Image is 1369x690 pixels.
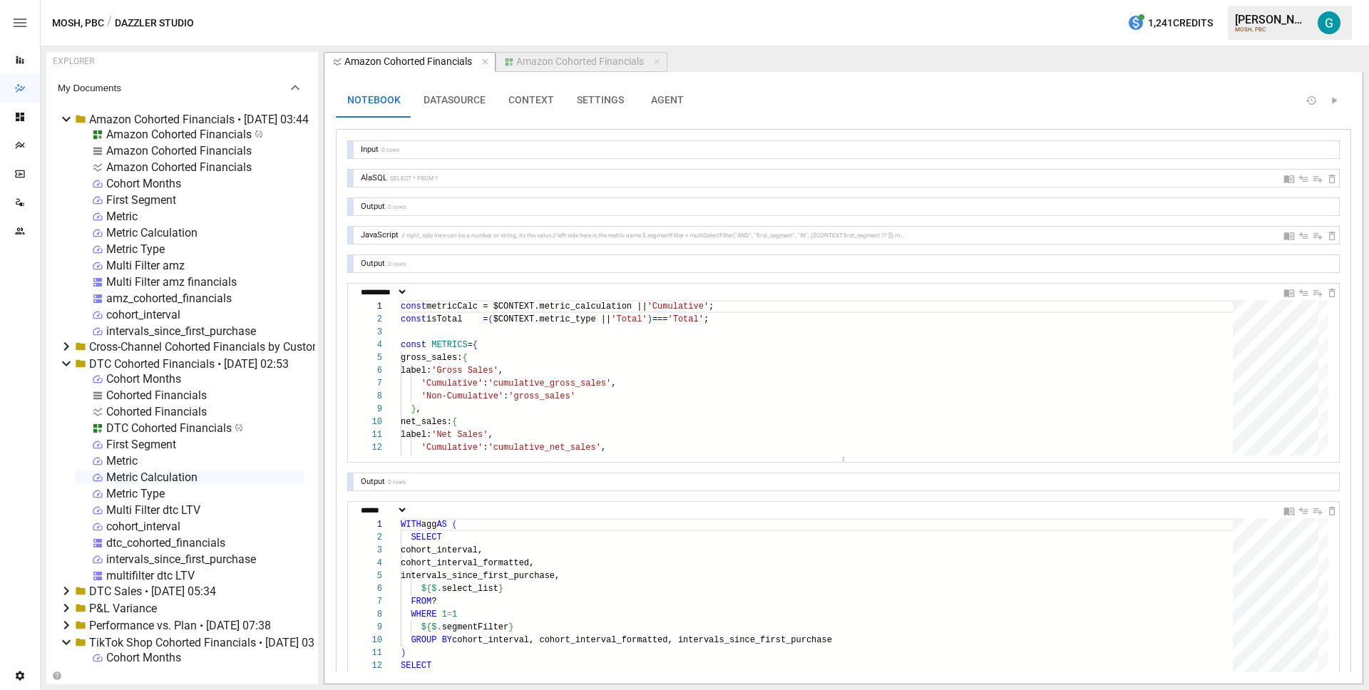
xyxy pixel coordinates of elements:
div: Insert Cell Below [1312,228,1323,242]
div: // right_side here can be a number or string, its the value // left side here is the metric name ... [401,232,906,239]
span: 'gross_sales' [508,391,575,401]
div: DTC Sales • [DATE] 05:34 [89,585,216,598]
div: DTC Cohorted Financials • [DATE] 02:53 [89,357,289,371]
button: AGENT [635,83,699,118]
div: multifilter dtc LTV [106,569,195,582]
span: gross_sales: [401,353,462,363]
div: 2 [357,531,382,544]
div: 0 rows [381,146,399,153]
div: First Segment [106,438,176,451]
div: Cross-Channel Cohorted Financials by Customer • [DATE] 02:40 [89,340,406,354]
span: cohort_interval_formatted, [401,558,534,568]
div: Metric Type [106,242,165,256]
span: net_sales: [401,417,452,427]
div: Output [358,477,388,486]
div: Insert Cell Below [1312,503,1323,517]
div: SELECT * FROM ? [390,175,438,182]
div: Cohorted Financials [106,405,207,418]
span: , [488,430,493,440]
span: ( [488,314,493,324]
span: 'Cumulative' [647,302,709,311]
span: ? [431,597,436,607]
div: 0 rows [388,478,406,485]
span: : [483,443,488,453]
div: 12 [357,441,382,454]
span: { [462,353,467,363]
button: Collapse Folders [49,671,64,681]
div: 4 [357,339,382,351]
div: Amazon Cohorted Financials [106,144,252,158]
div: Insert Cell Above [1298,228,1309,242]
div: Input [358,145,381,154]
div: Insert Cell Above [1298,171,1309,185]
button: NOTEBOOK [336,83,412,118]
span: isTotal = [426,314,488,324]
span: GROUP [411,635,436,645]
span: , [416,404,421,414]
span: { [426,622,431,632]
span: $. [431,622,441,632]
div: 9 [357,403,382,416]
span: 1 [442,609,447,619]
button: CONTEXT [497,83,565,118]
span: 'Cumulative' [421,379,483,388]
span: } [508,622,513,632]
span: , [601,443,606,453]
button: Document History [1306,95,1317,106]
div: Insert Cell Below [1312,285,1323,299]
span: WHERE [411,609,436,619]
span: select_list [442,584,498,594]
span: ( [452,520,457,530]
span: $ [421,584,426,594]
div: Metric Calculation [106,226,198,240]
div: Delete Cell [1326,503,1338,517]
div: 5 [357,351,382,364]
span: } [411,404,416,414]
div: First Segment [106,193,176,207]
span: ) [647,314,652,324]
svg: Published [235,423,243,432]
div: Amazon Cohorted Financials [516,56,644,68]
span: segmentFilter [442,622,509,632]
span: My Documents [58,83,287,93]
span: 'Cumulative' [421,443,483,453]
div: 8 [357,390,382,403]
div: Cohort Months [106,177,181,190]
div: 6 [357,364,382,377]
span: vals_since_first_purchase [704,635,832,645]
div: Delete Cell [1326,171,1338,185]
div: 7 [357,377,382,390]
div: TikTok Shop Cohorted Financials • [DATE] 03:45 [89,636,330,649]
div: Amazon Cohorted Financials • [DATE] 03:44 [89,113,309,126]
div: cohort_interval [106,520,180,533]
button: Run Query [1328,95,1340,106]
div: 1 [357,300,382,313]
div: [PERSON_NAME] [1235,13,1309,26]
span: metricCalc = $CONTEXT.metric_calculation || [426,302,647,311]
div: intervals_since_first_purchase [106,324,256,338]
span: SELECT [411,532,441,542]
div: Output [358,259,388,268]
div: 10 [357,634,382,647]
div: Amazon Cohorted Financials [344,56,472,68]
div: 0 rows [388,260,406,267]
span: $ [421,622,426,632]
div: Performance vs. Plan • [DATE] 07:38 [89,619,271,632]
div: DTC Cohorted Financials [106,421,232,435]
div: Cohorted Financials [106,388,207,402]
span: 'Gross Sales' [431,366,498,376]
span: cohort_interval, cohort_interval_formatted, inter [452,635,704,645]
span: { [426,584,431,594]
div: 3 [357,544,382,557]
span: { [452,417,457,427]
button: My Documents [46,71,315,105]
span: SELECT [401,661,431,671]
div: Insert Cell Above [1298,285,1309,299]
div: dtc_cohorted_financials [106,536,225,550]
span: ; [709,302,714,311]
div: 1 [357,518,382,531]
button: Amazon Cohorted Financials [324,52,496,72]
div: Metric [106,454,138,468]
span: label: [401,430,431,440]
span: 'Total' [611,314,647,324]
